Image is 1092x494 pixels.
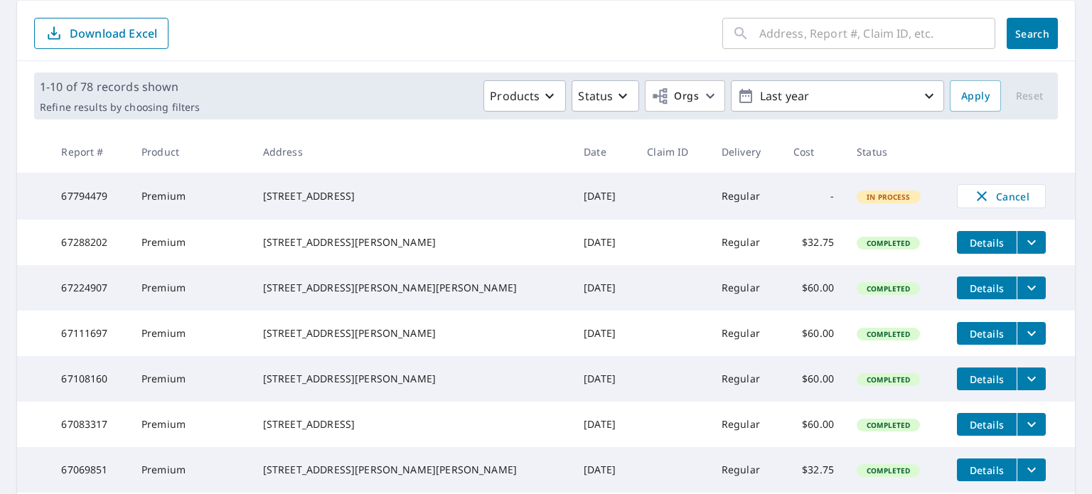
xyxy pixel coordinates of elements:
[782,311,845,356] td: $60.00
[965,281,1008,295] span: Details
[130,131,252,173] th: Product
[572,402,636,447] td: [DATE]
[710,220,782,265] td: Regular
[782,265,845,311] td: $60.00
[972,188,1031,205] span: Cancel
[263,281,561,295] div: [STREET_ADDRESS][PERSON_NAME][PERSON_NAME]
[858,420,919,430] span: Completed
[252,131,572,173] th: Address
[957,322,1017,345] button: detailsBtn-67111697
[950,80,1001,112] button: Apply
[1017,458,1046,481] button: filesDropdownBtn-67069851
[1017,322,1046,345] button: filesDropdownBtn-67111697
[965,463,1008,477] span: Details
[572,311,636,356] td: [DATE]
[263,463,561,477] div: [STREET_ADDRESS][PERSON_NAME][PERSON_NAME]
[50,220,130,265] td: 67288202
[130,265,252,311] td: Premium
[645,80,725,112] button: Orgs
[50,265,130,311] td: 67224907
[957,276,1017,299] button: detailsBtn-67224907
[1017,413,1046,436] button: filesDropdownBtn-67083317
[263,326,561,340] div: [STREET_ADDRESS][PERSON_NAME]
[490,87,540,104] p: Products
[782,220,845,265] td: $32.75
[710,356,782,402] td: Regular
[572,131,636,173] th: Date
[572,447,636,493] td: [DATE]
[858,284,919,294] span: Completed
[710,447,782,493] td: Regular
[782,173,845,220] td: -
[483,80,566,112] button: Products
[710,402,782,447] td: Regular
[1007,18,1058,49] button: Search
[263,372,561,386] div: [STREET_ADDRESS][PERSON_NAME]
[965,372,1008,386] span: Details
[50,311,130,356] td: 67111697
[263,235,561,249] div: [STREET_ADDRESS][PERSON_NAME]
[957,367,1017,390] button: detailsBtn-67108160
[858,329,919,339] span: Completed
[858,375,919,385] span: Completed
[782,356,845,402] td: $60.00
[50,173,130,220] td: 67794479
[50,131,130,173] th: Report #
[710,131,782,173] th: Delivery
[782,402,845,447] td: $60.00
[50,356,130,402] td: 67108160
[572,173,636,220] td: [DATE]
[957,184,1046,208] button: Cancel
[130,311,252,356] td: Premium
[759,14,995,53] input: Address, Report #, Claim ID, etc.
[858,466,919,476] span: Completed
[965,236,1008,249] span: Details
[40,101,200,114] p: Refine results by choosing filters
[845,131,946,173] th: Status
[130,173,252,220] td: Premium
[1018,27,1046,41] span: Search
[782,447,845,493] td: $32.75
[957,458,1017,481] button: detailsBtn-67069851
[782,131,845,173] th: Cost
[130,447,252,493] td: Premium
[710,311,782,356] td: Regular
[965,418,1008,431] span: Details
[572,80,639,112] button: Status
[858,192,919,202] span: In Process
[1017,367,1046,390] button: filesDropdownBtn-67108160
[965,327,1008,340] span: Details
[572,265,636,311] td: [DATE]
[710,265,782,311] td: Regular
[34,18,168,49] button: Download Excel
[572,220,636,265] td: [DATE]
[1017,231,1046,254] button: filesDropdownBtn-67288202
[578,87,613,104] p: Status
[754,84,921,109] p: Last year
[50,447,130,493] td: 67069851
[263,417,561,431] div: [STREET_ADDRESS]
[957,231,1017,254] button: detailsBtn-67288202
[710,173,782,220] td: Regular
[263,189,561,203] div: [STREET_ADDRESS]
[40,78,200,95] p: 1-10 of 78 records shown
[858,238,919,248] span: Completed
[1017,276,1046,299] button: filesDropdownBtn-67224907
[572,356,636,402] td: [DATE]
[50,402,130,447] td: 67083317
[130,356,252,402] td: Premium
[651,87,699,105] span: Orgs
[70,26,157,41] p: Download Excel
[957,413,1017,436] button: detailsBtn-67083317
[130,220,252,265] td: Premium
[130,402,252,447] td: Premium
[731,80,944,112] button: Last year
[636,131,710,173] th: Claim ID
[961,87,990,105] span: Apply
